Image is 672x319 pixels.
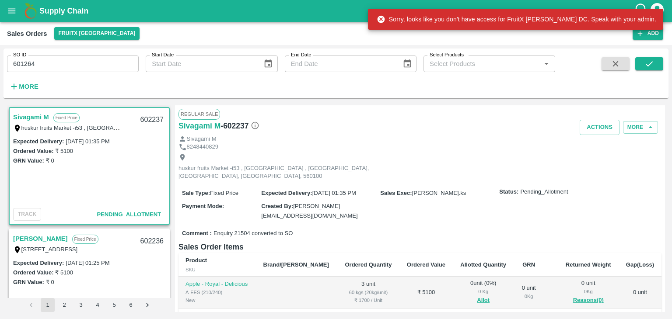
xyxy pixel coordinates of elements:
[182,190,210,196] label: Sale Type :
[541,58,552,69] button: Open
[399,277,453,309] td: ₹ 5100
[565,288,612,295] div: 0 Kg
[407,261,445,268] b: Ordered Value
[13,138,64,145] label: Expected Delivery :
[261,203,293,209] label: Created By :
[182,229,212,238] label: Comment :
[152,52,174,59] label: Start Date
[7,79,41,94] button: More
[377,11,656,27] div: Sorry, looks like you don't have access for FruitX [PERSON_NAME] DC. Speak with your admin.
[55,269,73,276] label: ₹ 5100
[97,211,161,218] span: Pending_Allotment
[13,269,53,276] label: Ordered Value:
[634,3,649,19] div: customer-support
[220,120,259,132] h6: - 602237
[72,235,98,244] p: Fixed Price
[261,190,312,196] label: Expected Delivery :
[13,233,68,244] a: [PERSON_NAME]
[522,261,535,268] b: GRN
[312,190,356,196] span: [DATE] 01:35 PM
[178,120,220,132] a: Sivagami M
[182,203,224,209] label: Payment Mode :
[291,52,311,59] label: End Date
[7,28,47,39] div: Sales Orders
[135,110,169,130] div: 602237
[345,261,392,268] b: Ordered Quantity
[146,55,256,72] input: Start Date
[460,261,506,268] b: Allotted Quantity
[430,52,464,59] label: Select Products
[2,1,22,21] button: open drawer
[337,277,399,309] td: 3 unit
[460,288,507,295] div: 0 Kg
[185,280,249,288] p: Apple - Royal - Delicious
[344,296,392,304] div: ₹ 1700 / Unit
[565,279,612,305] div: 0 unit
[633,27,663,40] button: Add
[13,111,49,123] a: Sivagami M
[178,164,375,180] p: huskur fruits Market -i53 , [GEOGRAPHIC_DATA] , [GEOGRAPHIC_DATA], [GEOGRAPHIC_DATA], [GEOGRAPHIC...
[21,124,357,131] label: huskur fruits Market -i53 , [GEOGRAPHIC_DATA] , [GEOGRAPHIC_DATA], [GEOGRAPHIC_DATA], [GEOGRAPHIC...
[185,288,249,296] div: A-EES (210/240)
[54,27,140,40] button: Select DC
[626,261,654,268] b: Gap(Loss)
[22,2,39,20] img: logo
[140,298,154,312] button: Go to next page
[187,143,218,151] p: 8248440829
[261,203,357,219] span: [PERSON_NAME][EMAIL_ADDRESS][DOMAIN_NAME]
[344,288,392,296] div: 60 kgs (20kg/unit)
[210,190,238,196] span: Fixed Price
[53,113,80,122] p: Fixed Price
[185,296,249,304] div: New
[213,229,293,238] span: Enquiry 21504 converted to SO
[41,298,55,312] button: page 1
[460,279,507,305] div: 0 unit ( 0 %)
[19,83,38,90] strong: More
[185,257,207,264] b: Product
[74,298,88,312] button: Go to page 3
[13,157,44,164] label: GRN Value:
[263,261,329,268] b: Brand/[PERSON_NAME]
[260,55,276,72] button: Choose date
[499,188,518,196] label: Status:
[107,298,121,312] button: Go to page 5
[13,260,64,266] label: Expected Delivery :
[66,260,109,266] label: [DATE] 01:25 PM
[619,277,661,309] td: 0 unit
[124,298,138,312] button: Go to page 6
[426,58,538,69] input: Select Products
[7,55,139,72] input: Enter SO ID
[13,52,26,59] label: SO ID
[91,298,105,312] button: Go to page 4
[66,138,109,145] label: [DATE] 01:35 PM
[185,266,249,274] div: SKU
[46,279,54,285] label: ₹ 0
[399,55,416,72] button: Choose date
[412,190,466,196] span: [PERSON_NAME].ks
[521,284,537,300] div: 0 unit
[380,190,412,196] label: Sales Exec :
[285,55,395,72] input: End Date
[477,295,490,305] button: Allot
[39,5,634,17] a: Supply Chain
[21,246,78,253] label: [STREET_ADDRESS]
[565,295,612,305] button: Reasons(0)
[178,109,220,119] span: Regular Sale
[57,298,71,312] button: Go to page 2
[520,188,568,196] span: Pending_Allotment
[566,261,611,268] b: Returned Weight
[13,148,53,154] label: Ordered Value:
[13,279,44,285] label: GRN Value:
[135,231,169,252] div: 602236
[580,120,619,135] button: Actions
[623,121,658,134] button: More
[46,157,54,164] label: ₹ 0
[23,298,156,312] nav: pagination navigation
[178,241,661,253] h6: Sales Order Items
[39,7,88,15] b: Supply Chain
[521,292,537,300] div: 0 Kg
[649,2,665,20] div: account of current user
[55,148,73,154] label: ₹ 5100
[187,135,217,143] p: Sivagami M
